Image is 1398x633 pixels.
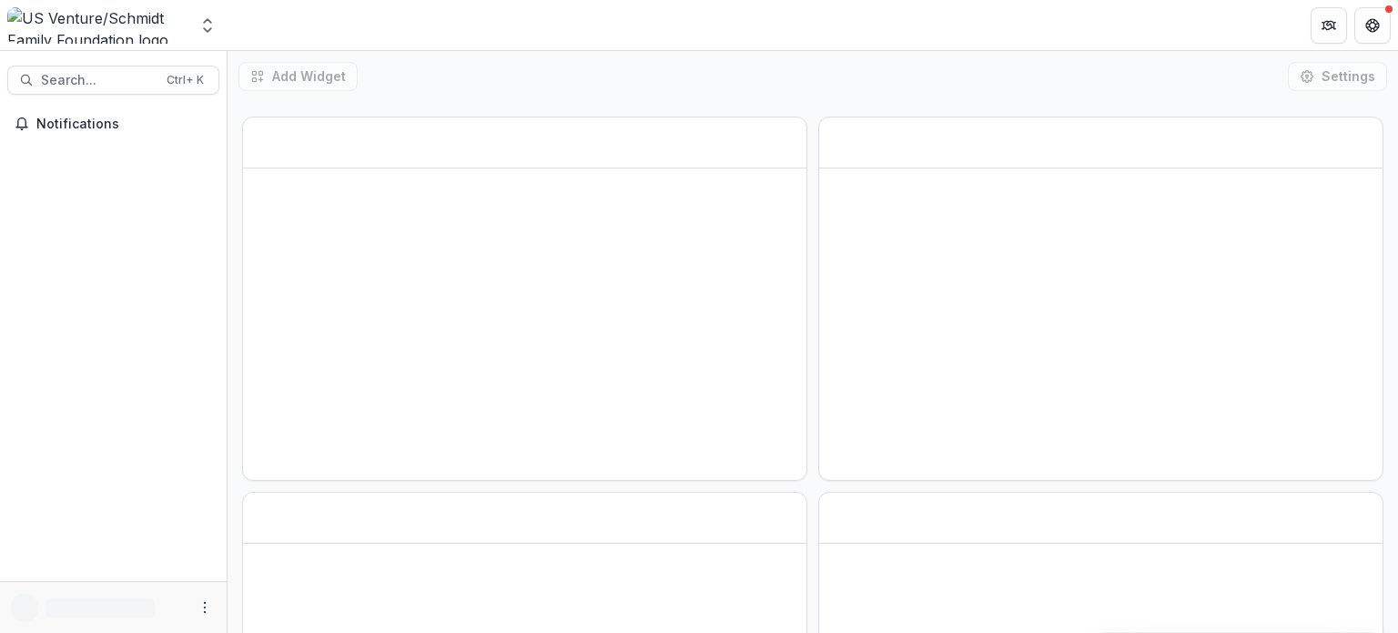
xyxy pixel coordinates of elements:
div: Ctrl + K [163,70,208,90]
button: Get Help [1354,7,1391,44]
span: Search... [41,73,156,88]
span: Notifications [36,117,212,132]
button: Add Widget [238,62,358,91]
button: Partners [1311,7,1347,44]
button: Notifications [7,109,219,138]
button: Open entity switcher [195,7,220,44]
nav: breadcrumb [235,12,312,38]
button: Settings [1288,62,1387,91]
button: Search... [7,66,219,95]
img: US Venture/Schmidt Family Foundation logo [7,7,187,44]
button: More [194,597,216,618]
